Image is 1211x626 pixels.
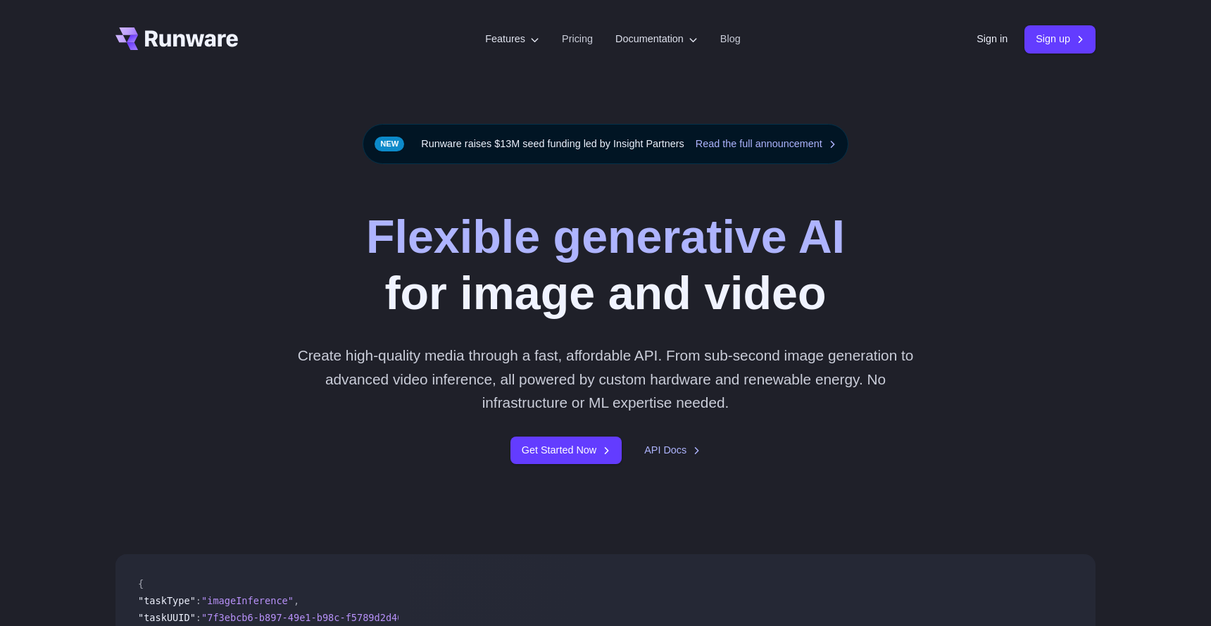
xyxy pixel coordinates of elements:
span: "taskUUID" [138,612,196,623]
span: "taskType" [138,595,196,606]
label: Features [485,31,539,47]
a: Pricing [562,31,593,47]
a: Read the full announcement [696,136,836,152]
a: Sign up [1024,25,1096,53]
span: "imageInference" [201,595,294,606]
div: Runware raises $13M seed funding led by Insight Partners [363,124,848,164]
a: Get Started Now [510,437,622,464]
a: Sign in [977,31,1008,47]
span: : [196,595,201,606]
strong: Flexible generative AI [366,211,845,263]
h1: for image and video [366,209,845,321]
span: , [294,595,299,606]
label: Documentation [615,31,698,47]
p: Create high-quality media through a fast, affordable API. From sub-second image generation to adv... [292,344,920,414]
span: : [196,612,201,623]
span: { [138,578,144,589]
a: Blog [720,31,741,47]
span: "7f3ebcb6-b897-49e1-b98c-f5789d2d40d7" [201,612,420,623]
a: Go to / [115,27,238,50]
a: API Docs [644,442,701,458]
